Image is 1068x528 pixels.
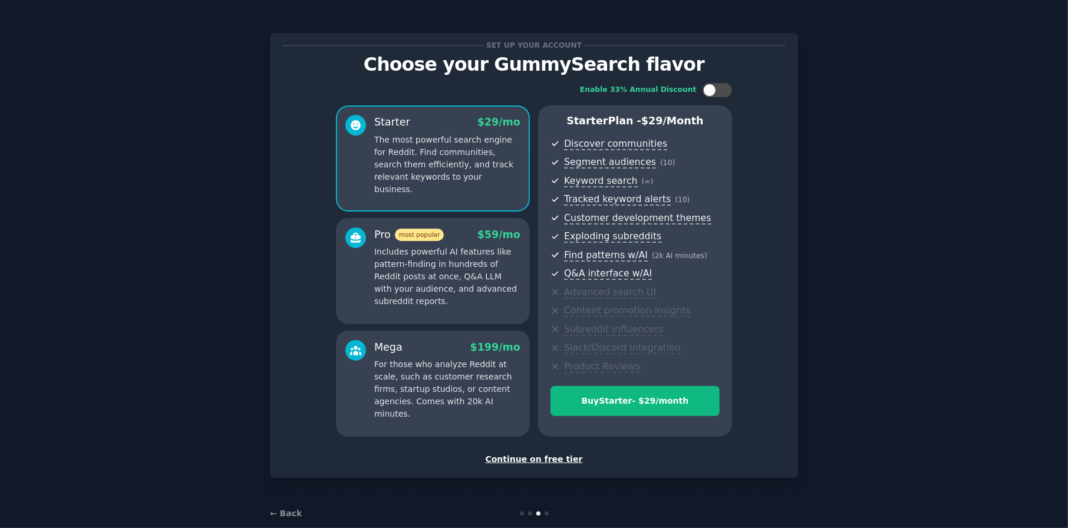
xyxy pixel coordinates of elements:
div: Mega [374,340,403,355]
button: BuyStarter- $29/month [551,386,720,416]
span: Advanced search UI [564,286,656,299]
span: $ 29 /mo [477,116,520,128]
span: ( 10 ) [660,159,675,167]
span: Keyword search [564,175,638,187]
p: Starter Plan - [551,114,720,128]
div: Enable 33% Annual Discount [580,85,697,95]
span: most popular [395,229,444,241]
span: $ 59 /mo [477,229,520,240]
span: Set up your account [484,39,584,52]
span: ( 10 ) [675,196,690,204]
span: $ 199 /mo [470,341,520,353]
div: Pro [374,227,444,242]
span: Customer development themes [564,212,711,225]
span: Exploding subreddits [564,230,661,243]
p: The most powerful search engine for Reddit. Find communities, search them efficiently, and track ... [374,134,520,196]
p: Includes powerful AI features like pattern-finding in hundreds of Reddit posts at once, Q&A LLM w... [374,246,520,308]
div: Starter [374,115,410,130]
span: Segment audiences [564,156,656,169]
span: Product Reviews [564,361,640,373]
span: Find patterns w/AI [564,249,648,262]
p: For those who analyze Reddit at scale, such as customer research firms, startup studios, or conte... [374,358,520,420]
a: ← Back [270,509,302,518]
div: Continue on free tier [282,453,786,466]
div: Buy Starter - $ 29 /month [551,395,719,407]
span: Slack/Discord integration [564,342,681,354]
span: Discover communities [564,138,667,150]
p: Choose your GummySearch flavor [282,54,786,75]
span: Content promotion insights [564,305,691,317]
span: Subreddit influencers [564,324,663,336]
span: ( 2k AI minutes ) [652,252,707,260]
span: Q&A interface w/AI [564,268,652,280]
span: ( ∞ ) [642,177,654,186]
span: $ 29 /month [641,115,704,127]
span: Tracked keyword alerts [564,193,671,206]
